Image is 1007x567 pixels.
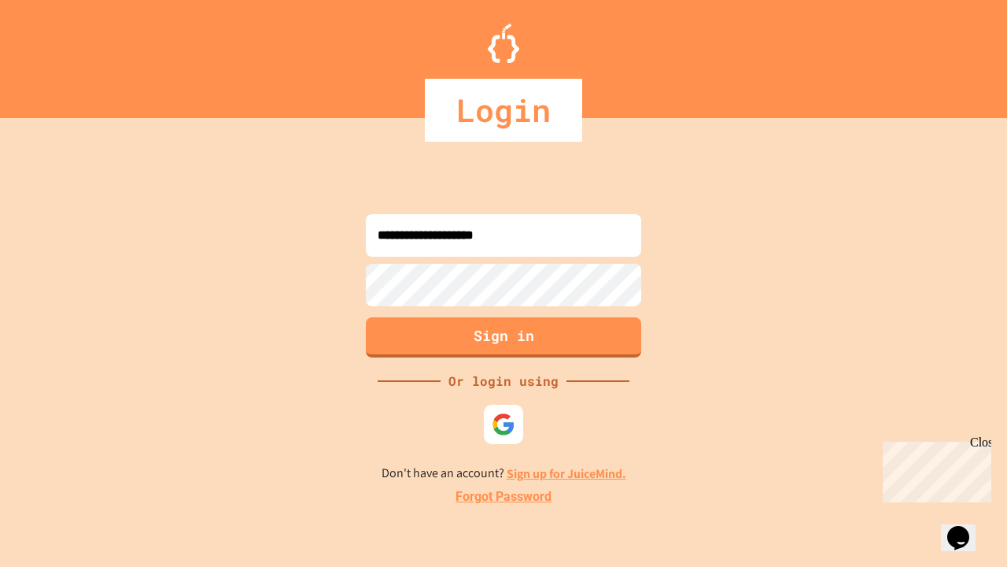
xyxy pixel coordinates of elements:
img: Logo.svg [488,24,519,63]
iframe: chat widget [876,435,991,502]
iframe: chat widget [941,504,991,551]
a: Forgot Password [456,487,551,506]
div: Login [425,79,582,142]
a: Sign up for JuiceMind. [507,465,626,482]
button: Sign in [366,317,641,358]
div: Or login using [441,372,566,391]
img: google-icon.svg [492,413,515,436]
p: Don't have an account? [382,464,626,484]
div: Chat with us now!Close [6,6,109,100]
